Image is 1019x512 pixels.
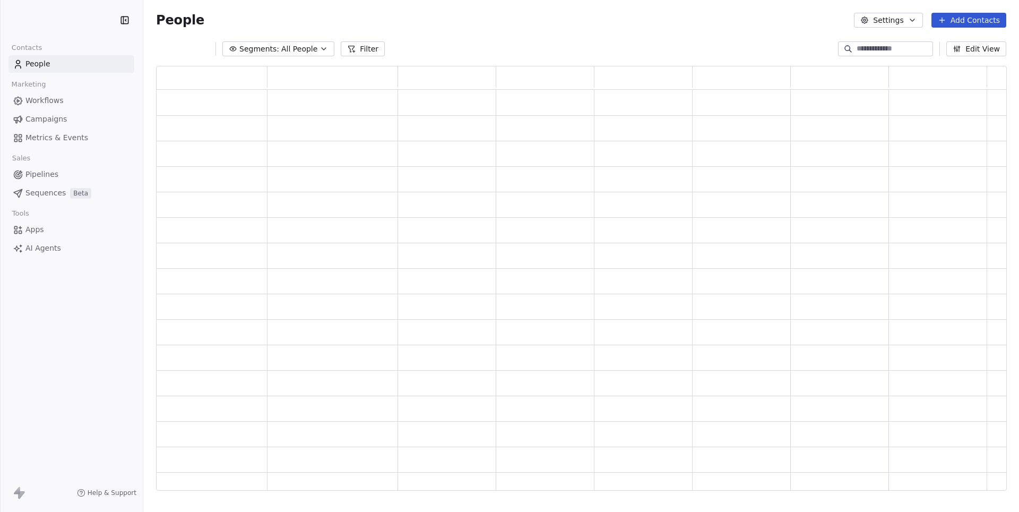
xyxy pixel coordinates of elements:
span: Tools [7,206,33,221]
span: Apps [25,224,44,235]
span: Marketing [7,76,50,92]
button: Filter [341,41,385,56]
a: Help & Support [77,489,136,497]
span: Contacts [7,40,47,56]
a: Campaigns [8,110,134,128]
span: Metrics & Events [25,132,88,143]
a: Apps [8,221,134,238]
span: Beta [70,188,91,199]
span: Campaigns [25,114,67,125]
span: Workflows [25,95,64,106]
span: Pipelines [25,169,58,180]
button: Edit View [946,41,1006,56]
a: SequencesBeta [8,184,134,202]
span: Segments: [239,44,279,55]
button: Settings [854,13,922,28]
a: AI Agents [8,240,134,257]
a: Pipelines [8,166,134,183]
a: Workflows [8,92,134,109]
a: Metrics & Events [8,129,134,147]
span: Sequences [25,187,66,199]
span: People [156,12,204,28]
span: All People [281,44,317,55]
span: AI Agents [25,243,61,254]
span: People [25,58,50,70]
span: Sales [7,150,35,166]
button: Add Contacts [931,13,1006,28]
span: Help & Support [88,489,136,497]
a: People [8,55,134,73]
